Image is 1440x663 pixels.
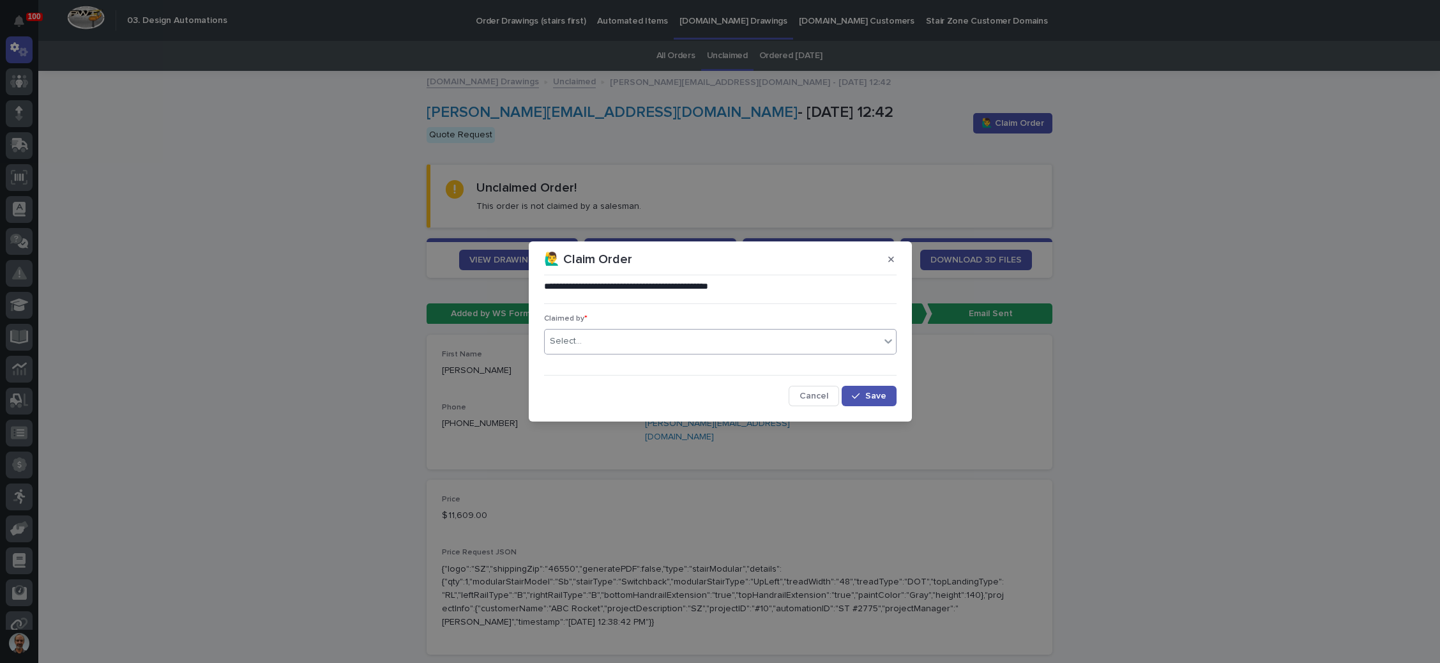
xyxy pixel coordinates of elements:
[550,335,582,348] div: Select...
[800,392,828,400] span: Cancel
[544,315,587,323] span: Claimed by
[789,386,839,406] button: Cancel
[842,386,896,406] button: Save
[865,392,886,400] span: Save
[544,252,632,267] p: 🙋‍♂️ Claim Order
